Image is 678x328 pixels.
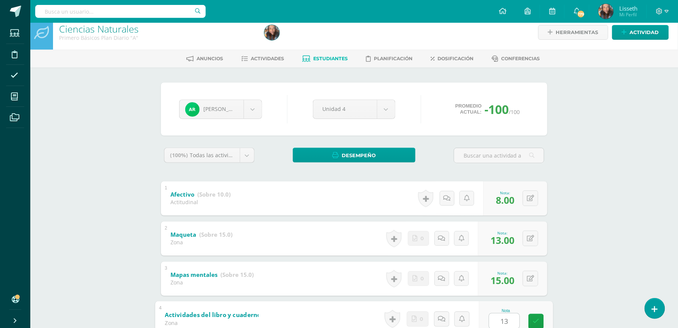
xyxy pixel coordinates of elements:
span: 0 [420,312,423,326]
span: Desempeño [342,148,376,162]
span: Todas las actividades de esta unidad [190,152,284,159]
span: Promedio actual: [455,103,482,115]
a: Ciencias Naturales [59,22,139,35]
img: 50ef0ebc2c03f9b8a512d3f397078521.png [598,4,614,19]
span: /100 [509,108,520,116]
span: Actividades [251,56,284,61]
div: Nota [489,309,523,313]
div: Nota: [491,270,514,276]
div: Nota: [496,190,514,195]
img: a748ed3994b1b4245bf15480d2949aa4.png [185,102,200,117]
span: Unidad 4 [323,100,367,118]
a: Dosificación [431,53,474,65]
div: Zona [170,239,233,246]
div: Zona [165,319,258,326]
img: 50ef0ebc2c03f9b8a512d3f397078521.png [264,25,280,40]
span: 0 [421,272,424,286]
div: Primero Básicos Plan Diario 'A' [59,34,255,41]
a: Unidad 4 [313,100,395,119]
a: Afectivo (Sobre 10.0) [170,189,231,201]
span: -100 [485,101,509,117]
span: [PERSON_NAME] [203,105,246,112]
a: (100%)Todas las actividades de esta unidad [164,148,254,162]
a: Desempeño [293,148,416,162]
div: Zona [170,279,254,286]
a: Actividad [612,25,669,40]
b: Afectivo [170,191,194,198]
a: Mapas mentales (Sobre 15.0) [170,269,254,281]
div: Actitudinal [170,198,231,206]
strong: (Sobre 15.0) [220,271,254,278]
span: Actividad [630,25,659,39]
a: Conferencias [492,53,540,65]
span: 0 [421,231,424,245]
span: 15.00 [491,274,514,287]
span: 13.00 [491,234,514,247]
a: Actividades [242,53,284,65]
span: Conferencias [501,56,540,61]
span: Estudiantes [314,56,348,61]
strong: (Sobre 10.0) [197,191,231,198]
a: Herramientas [538,25,608,40]
span: Planificación [374,56,413,61]
strong: (Sobre 15.0) [199,231,233,238]
a: Maqueta (Sobre 15.0) [170,229,233,241]
input: Buscar una actividad aquí... [454,148,544,163]
a: Estudiantes [303,53,348,65]
a: Anuncios [187,53,223,65]
a: Planificación [366,53,413,65]
span: 8.00 [496,194,514,206]
span: Lisseth [619,5,637,12]
span: Herramientas [556,25,598,39]
b: Maqueta [170,231,196,238]
a: Actividades del libro y cuaderno [165,309,298,321]
span: 179 [577,10,585,18]
div: Nota: [491,230,514,236]
span: Mi Perfil [619,11,637,18]
b: Mapas mentales [170,271,217,278]
b: Actividades del libro y cuaderno [165,311,261,319]
input: Busca un usuario... [35,5,206,18]
span: Anuncios [197,56,223,61]
span: (100%) [170,152,188,159]
h1: Ciencias Naturales [59,23,255,34]
span: Dosificación [438,56,474,61]
a: [PERSON_NAME] [180,100,262,119]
